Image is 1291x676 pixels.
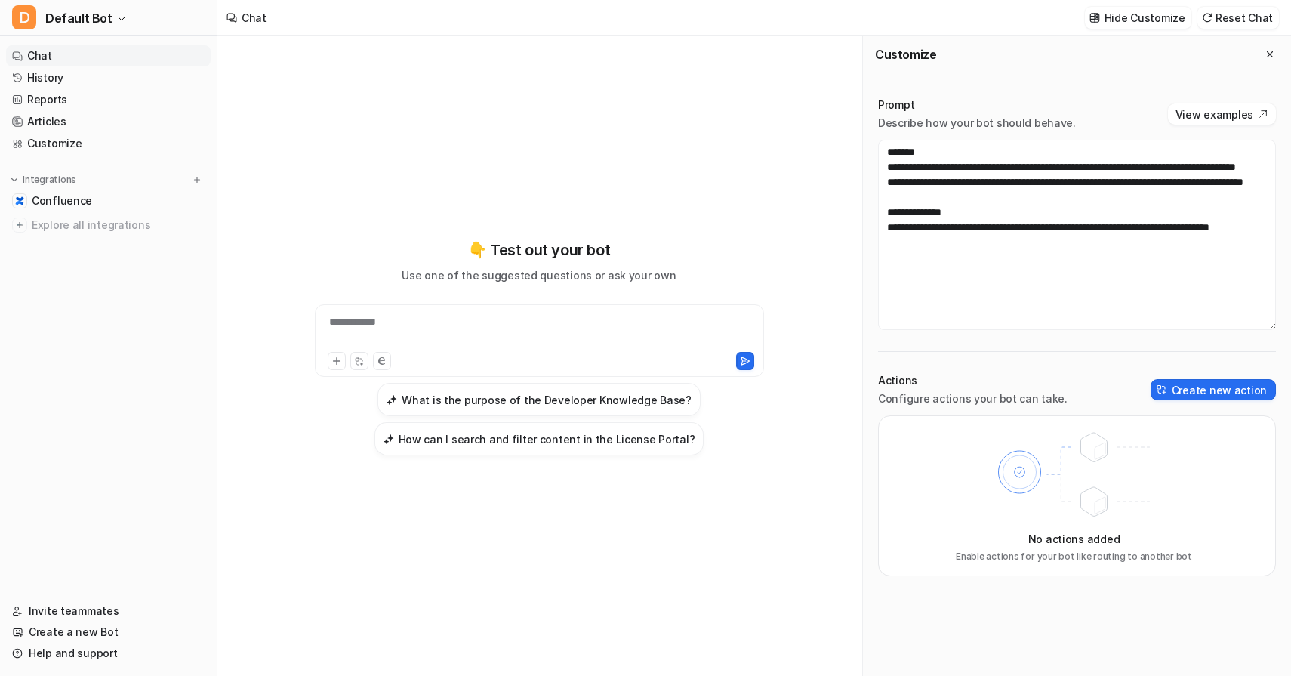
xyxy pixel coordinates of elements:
[192,174,202,185] img: menu_add.svg
[1168,103,1276,125] button: View examples
[15,196,24,205] img: Confluence
[875,47,936,62] h2: Customize
[6,215,211,236] a: Explore all integrations
[1089,12,1100,23] img: customize
[32,213,205,237] span: Explore all integrations
[1157,384,1167,395] img: create-action-icon.svg
[12,218,27,233] img: explore all integrations
[374,422,704,455] button: How can I search and filter content in the License Portal?How can I search and filter content in ...
[6,67,211,88] a: History
[402,392,691,408] h3: What is the purpose of the Developer Knowledge Base?
[399,431,695,447] h3: How can I search and filter content in the License Portal?
[377,383,700,416] button: What is the purpose of the Developer Knowledge Base?What is the purpose of the Developer Knowledg...
[6,89,211,110] a: Reports
[6,643,211,664] a: Help and support
[402,267,676,283] p: Use one of the suggested questions or ask your own
[6,622,211,643] a: Create a new Bot
[23,174,76,186] p: Integrations
[1261,45,1279,63] button: Close flyout
[6,190,211,211] a: ConfluenceConfluence
[878,391,1068,406] p: Configure actions your bot can take.
[32,193,92,208] span: Confluence
[6,111,211,132] a: Articles
[6,600,211,622] a: Invite teammates
[384,434,394,445] img: How can I search and filter content in the License Portal?
[9,174,20,185] img: expand menu
[878,116,1076,131] p: Describe how your bot should behave.
[468,239,610,261] p: 👇 Test out your bot
[45,8,112,29] span: Default Bot
[1197,7,1279,29] button: Reset Chat
[1151,379,1276,400] button: Create new action
[1105,10,1185,26] p: Hide Customize
[242,10,267,26] div: Chat
[956,550,1192,563] p: Enable actions for your bot like routing to another bot
[6,45,211,66] a: Chat
[878,97,1076,113] p: Prompt
[1028,531,1120,547] p: No actions added
[6,133,211,154] a: Customize
[878,373,1068,388] p: Actions
[387,394,397,406] img: What is the purpose of the Developer Knowledge Base?
[12,5,36,29] span: D
[6,172,81,187] button: Integrations
[1085,7,1191,29] button: Hide Customize
[1202,12,1212,23] img: reset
